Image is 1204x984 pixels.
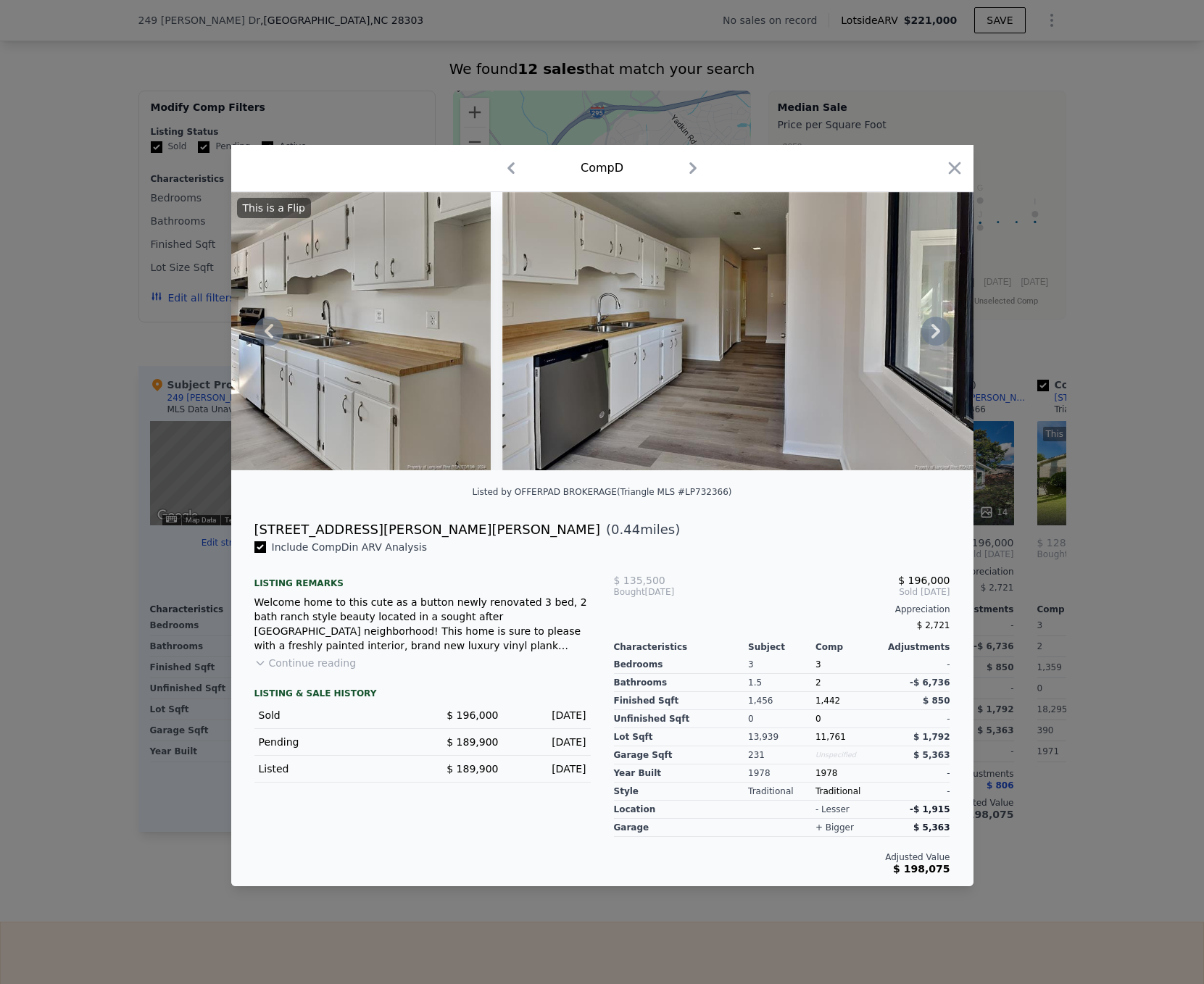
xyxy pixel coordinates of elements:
[614,586,726,598] div: [DATE]
[510,762,586,776] div: [DATE]
[883,656,950,674] div: -
[748,710,815,728] div: 0
[614,692,749,710] div: Finished Sqft
[614,575,665,586] span: $ 135,500
[913,822,950,833] span: $ 5,363
[614,801,749,819] div: location
[614,586,645,598] span: Bought
[614,674,749,692] div: Bathrooms
[748,746,815,764] div: 231
[815,783,883,801] div: Traditional
[614,783,749,801] div: Style
[510,708,586,722] div: [DATE]
[600,520,680,540] span: ( miles)
[748,783,815,801] div: Traditional
[614,641,749,653] div: Characteristics
[748,728,815,746] div: 13,939
[883,710,950,728] div: -
[614,819,749,837] div: garage
[614,851,950,863] div: Adjusted Value
[748,764,815,783] div: 1978
[815,641,883,653] div: Comp
[883,783,950,801] div: -
[923,696,950,706] span: $ 850
[815,764,883,783] div: 1978
[259,735,411,749] div: Pending
[447,763,498,775] span: $ 189,900
[611,522,640,537] span: 0.44
[614,604,950,615] div: Appreciation
[815,659,821,670] span: 3
[883,764,950,783] div: -
[254,520,601,540] div: [STREET_ADDRESS][PERSON_NAME][PERSON_NAME]
[254,688,591,702] div: LISTING & SALE HISTORY
[898,575,950,586] span: $ 196,000
[581,159,623,177] div: Comp D
[893,863,950,875] span: $ 198,075
[254,566,591,589] div: Listing remarks
[473,487,732,497] div: Listed by OFFERPAD BROKERAGE (Triangle MLS #LP732366)
[917,620,950,630] span: $ 2,721
[614,764,749,783] div: Year Built
[726,586,950,598] span: Sold [DATE]
[913,750,950,760] span: $ 5,363
[614,710,749,728] div: Unfinished Sqft
[266,541,433,553] span: Include Comp D in ARV Analysis
[815,732,846,742] span: 11,761
[259,762,411,776] div: Listed
[614,656,749,674] div: Bedrooms
[913,732,950,742] span: $ 1,792
[815,696,840,706] span: 1,442
[748,641,815,653] div: Subject
[447,736,498,748] span: $ 189,900
[614,746,749,764] div: Garage Sqft
[910,804,950,814] span: -$ 1,915
[815,746,883,764] div: Unspecified
[502,192,998,470] img: Property Img
[447,709,498,721] span: $ 196,000
[815,714,821,724] span: 0
[815,822,854,833] div: + bigger
[815,674,883,692] div: 2
[237,198,311,218] div: This is a Flip
[259,708,411,722] div: Sold
[254,656,357,670] button: Continue reading
[883,641,950,653] div: Adjustments
[748,674,815,692] div: 1.5
[614,728,749,746] div: Lot Sqft
[748,656,815,674] div: 3
[748,692,815,710] div: 1,456
[510,735,586,749] div: [DATE]
[815,804,850,815] div: - lesser
[254,595,591,653] div: Welcome home to this cute as a button newly renovated 3 bed, 2 bath ranch style beauty located in...
[910,677,950,688] span: -$ 6,736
